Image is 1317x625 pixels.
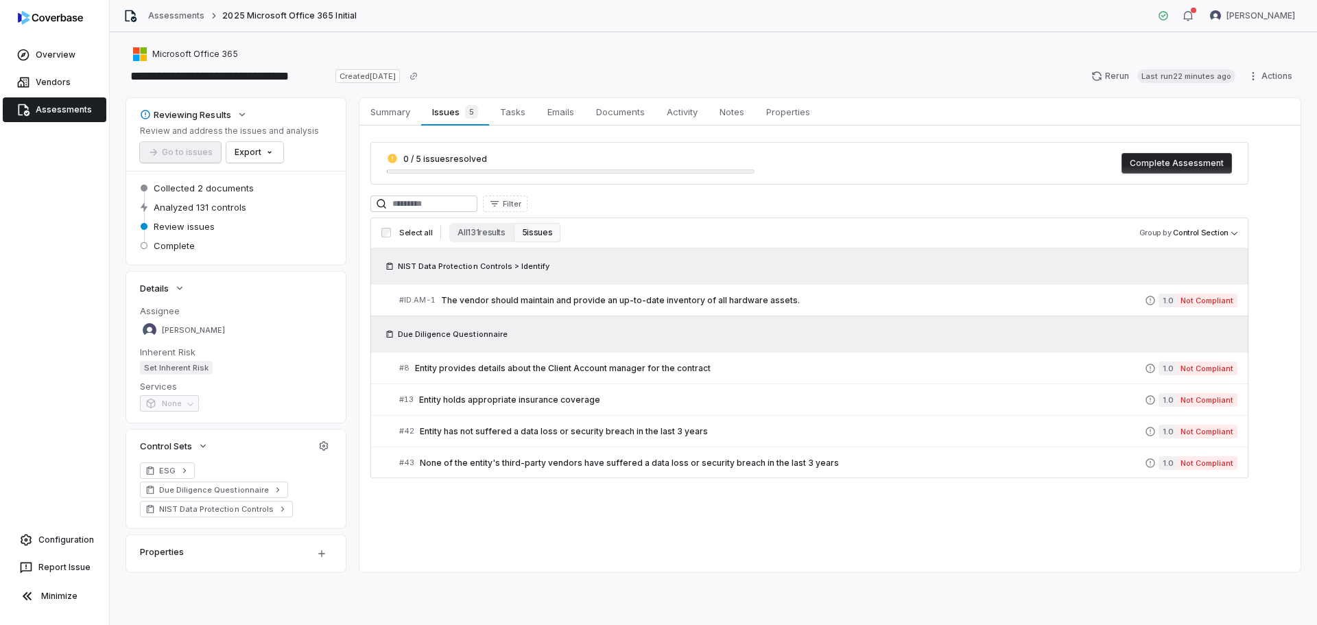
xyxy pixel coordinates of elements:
span: Notes [714,103,750,121]
span: Not Compliant [1176,393,1237,407]
dt: Services [140,380,332,392]
span: [PERSON_NAME] [162,325,225,335]
span: Not Compliant [1176,456,1237,470]
span: Set Inherent Risk [140,361,213,375]
button: https://microsoft.com/en-us/microsoft-365/Microsoft Office 365 [129,42,242,67]
span: The vendor should maintain and provide an up-to-date inventory of all hardware assets. [441,295,1145,306]
span: Group by [1139,228,1172,237]
span: Complete [154,239,195,252]
img: Esther Barreto avatar [1210,10,1221,21]
span: Collected 2 documents [154,182,254,194]
span: Not Compliant [1176,362,1237,375]
span: Tasks [495,103,531,121]
span: ESG [159,465,176,476]
dt: Assignee [140,305,332,317]
input: Select all [381,228,391,237]
button: 5 issues [514,223,560,242]
a: #ID.AM-1The vendor should maintain and provide an up-to-date inventory of all hardware assets.1.0... [399,285,1237,316]
span: Issues [427,102,483,121]
button: Filter [483,196,527,212]
span: # ID.AM-1 [399,295,436,305]
span: Entity provides details about the Client Account manager for the contract [415,363,1145,374]
button: All 131 results [449,223,513,242]
span: NIST Data Protection Controls > Identify [398,261,549,272]
span: 1.0 [1159,456,1176,470]
span: Entity holds appropriate insurance coverage [419,394,1145,405]
div: Reviewing Results [140,108,231,121]
span: 1.0 [1159,425,1176,438]
span: Analyzed 131 controls [154,201,246,213]
span: NIST Data Protection Controls [159,504,274,515]
a: Configuration [5,528,104,552]
a: #43None of the entity's third-party vendors have suffered a data loss or security breach in the l... [399,447,1237,478]
button: Export [226,142,283,163]
span: Not Compliant [1176,425,1237,438]
span: Summary [365,103,416,121]
button: Actions [1244,66,1301,86]
button: Control Sets [136,434,213,458]
span: 1.0 [1159,393,1176,407]
button: Esther Barreto avatar[PERSON_NAME] [1202,5,1303,26]
button: Complete Assessment [1122,153,1232,174]
p: Review and address the issues and analysis [140,126,319,137]
span: Emails [542,103,580,121]
a: #42Entity has not suffered a data loss or security breach in the last 3 years1.0Not Compliant [399,416,1237,447]
button: Reviewing Results [136,102,252,127]
span: # 13 [399,394,414,405]
a: ESG [140,462,195,479]
span: None of the entity's third-party vendors have suffered a data loss or security breach in the last... [420,458,1145,469]
img: Esther Barreto avatar [143,323,156,337]
span: # 42 [399,426,414,436]
dt: Inherent Risk [140,346,332,358]
span: # 43 [399,458,414,468]
span: Due Diligence Questionnaire [398,329,508,340]
span: 2025 Microsoft Office 365 Initial [222,10,356,21]
span: [PERSON_NAME] [1226,10,1295,21]
span: Review issues [154,220,215,233]
button: Report Issue [5,555,104,580]
span: Due Diligence Questionnaire [159,484,269,495]
span: Not Compliant [1176,294,1237,307]
span: 5 [465,105,478,119]
a: NIST Data Protection Controls [140,501,293,517]
a: Assessments [3,97,106,122]
span: Microsoft Office 365 [152,49,238,60]
span: 1.0 [1159,294,1176,307]
a: Due Diligence Questionnaire [140,482,288,498]
span: Properties [761,103,816,121]
span: # 8 [399,363,410,373]
a: #13Entity holds appropriate insurance coverage1.0Not Compliant [399,384,1237,415]
span: Entity has not suffered a data loss or security breach in the last 3 years [420,426,1145,437]
button: Minimize [5,582,104,610]
button: Copy link [401,64,426,89]
a: Vendors [3,70,106,95]
a: Assessments [148,10,204,21]
span: Select all [399,228,432,238]
span: Documents [591,103,650,121]
span: Control Sets [140,440,192,452]
a: Overview [3,43,106,67]
button: Details [136,276,189,300]
img: logo-D7KZi-bG.svg [18,11,83,25]
span: 1.0 [1159,362,1176,375]
span: Last run 22 minutes ago [1137,69,1235,83]
span: Filter [503,199,521,209]
span: Details [140,282,169,294]
span: Created [DATE] [335,69,400,83]
span: 0 / 5 issues resolved [403,154,487,164]
span: Activity [661,103,703,121]
button: RerunLast run22 minutes ago [1083,66,1244,86]
a: #8Entity provides details about the Client Account manager for the contract1.0Not Compliant [399,353,1237,384]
